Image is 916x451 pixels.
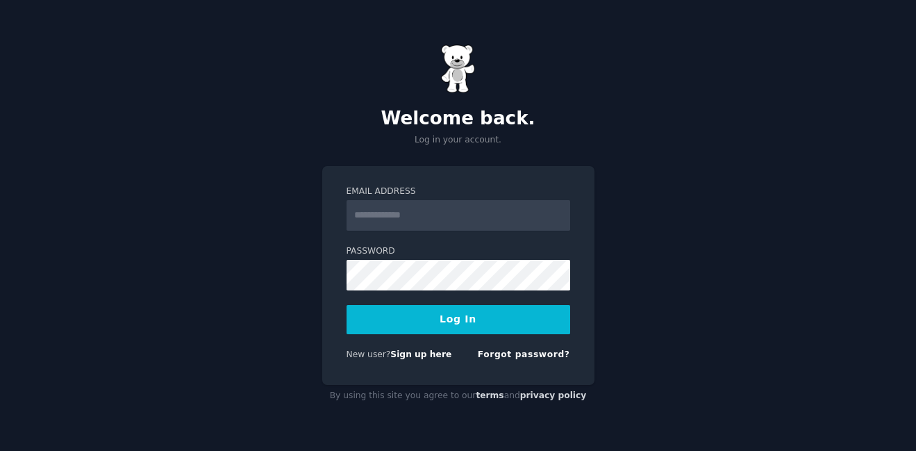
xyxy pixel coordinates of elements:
[322,385,594,407] div: By using this site you agree to our and
[347,350,391,359] span: New user?
[322,134,594,147] p: Log in your account.
[322,108,594,130] h2: Welcome back.
[476,391,503,400] a: terms
[347,245,570,258] label: Password
[441,44,476,93] img: Gummy Bear
[347,305,570,334] button: Log In
[347,186,570,198] label: Email Address
[520,391,587,400] a: privacy policy
[478,350,570,359] a: Forgot password?
[390,350,451,359] a: Sign up here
